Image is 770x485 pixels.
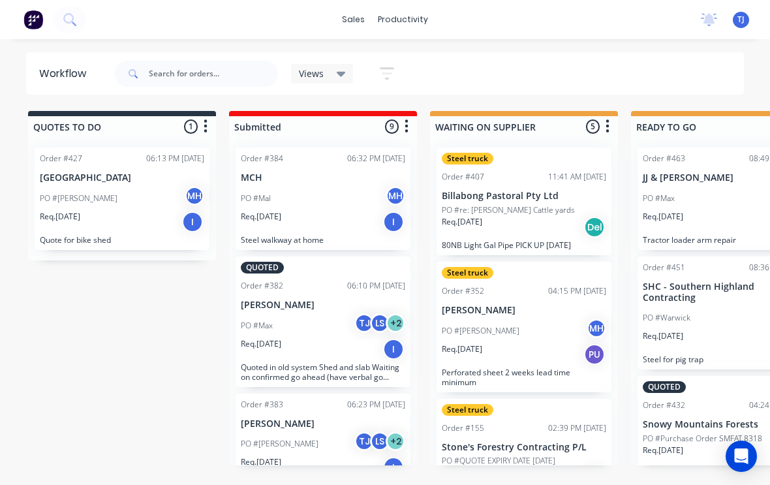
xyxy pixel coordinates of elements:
p: PO #Max [241,320,273,332]
p: Req. [DATE] [643,445,683,456]
div: I [182,211,203,232]
div: TJ [354,313,374,333]
div: Steel truck [442,267,493,279]
p: Stone's Forestry Contracting P/L [442,442,606,453]
div: Order #407 [442,171,484,183]
div: 06:32 PM [DATE] [347,153,405,164]
p: Req. [DATE] [40,211,80,223]
p: [PERSON_NAME] [241,300,405,311]
div: Steel truck [442,153,493,164]
p: [PERSON_NAME] [442,305,606,316]
p: PO #[PERSON_NAME] [241,438,318,450]
div: productivity [371,10,435,29]
div: I [383,339,404,360]
div: Order #38406:32 PM [DATE]MCHPO #MalMHReq.[DATE]ISteel walkway at home [236,148,410,250]
div: Order #382 [241,280,283,292]
div: 06:10 PM [DATE] [347,280,405,292]
div: 02:39 PM [DATE] [548,422,606,434]
p: Quoted in old system Shed and slab Waiting on confirmed go ahead (have verbal go ahead from [PERS... [241,362,405,382]
p: PO #Mal [241,193,271,204]
div: LS [370,431,390,451]
div: Order #383 [241,399,283,411]
p: PO #QUOTE EXPIRY DATE [DATE] [442,455,555,467]
p: [PERSON_NAME] [241,418,405,430]
div: + 2 [386,431,405,451]
p: PO #re: [PERSON_NAME] Cattle yards [442,204,575,216]
p: Steel walkway at home [241,235,405,245]
div: Order #352 [442,285,484,297]
div: Open Intercom Messenger [726,441,757,472]
div: Order #432 [643,399,685,411]
p: PO #[PERSON_NAME] [40,193,117,204]
div: PU [584,344,605,365]
div: sales [335,10,371,29]
p: PO #[PERSON_NAME] [442,325,519,337]
div: MH [587,319,606,338]
div: 06:23 PM [DATE] [347,399,405,411]
div: QUOTED [241,262,284,274]
input: Search for orders... [149,61,278,87]
div: Order #451 [643,262,685,274]
p: Req. [DATE] [241,456,281,468]
div: Steel truck [442,404,493,416]
p: Perforated sheet 2 weeks lead time minimum [442,368,606,387]
div: Steel truckOrder #35204:15 PM [DATE][PERSON_NAME]PO #[PERSON_NAME]MHReq.[DATE]PUPerforated sheet ... [437,262,611,392]
p: MCH [241,172,405,183]
p: Req. [DATE] [442,216,482,228]
div: TJ [354,431,374,451]
div: 11:41 AM [DATE] [548,171,606,183]
p: Req. [DATE] [643,330,683,342]
p: Req. [DATE] [241,338,281,350]
p: Req. [DATE] [442,343,482,355]
p: Req. [DATE] [643,211,683,223]
p: PO #Purchase Order SMFAT 8318 [643,433,762,445]
p: 80NB Light Gal Pipe PICK UP [DATE] [442,240,606,250]
p: Billabong Pastoral Pty Ltd [442,191,606,202]
div: QUOTEDOrder #38206:10 PM [DATE][PERSON_NAME]PO #MaxTJLS+2Req.[DATE]IQuoted in old system Shed and... [236,257,410,387]
div: 04:15 PM [DATE] [548,285,606,297]
span: TJ [737,14,745,25]
p: PO #Max [643,193,675,204]
div: Workflow [39,66,93,82]
div: QUOTED [643,381,686,393]
img: Factory [23,10,43,29]
div: I [383,457,404,478]
p: Req. [DATE] [241,211,281,223]
div: Order #384 [241,153,283,164]
div: Order #155 [442,422,484,434]
div: LS [370,313,390,333]
div: MH [185,186,204,206]
p: [GEOGRAPHIC_DATA] [40,172,204,183]
div: Order #427 [40,153,82,164]
span: Views [299,67,324,80]
div: 06:13 PM [DATE] [146,153,204,164]
div: Del [584,217,605,238]
p: Quote for bike shed [40,235,204,245]
div: Steel truckOrder #40711:41 AM [DATE]Billabong Pastoral Pty LtdPO #re: [PERSON_NAME] Cattle yardsR... [437,148,611,255]
div: + 2 [386,313,405,333]
div: I [383,211,404,232]
p: PO #Warwick [643,312,690,324]
div: MH [386,186,405,206]
div: Order #463 [643,153,685,164]
div: Order #42706:13 PM [DATE][GEOGRAPHIC_DATA]PO #[PERSON_NAME]MHReq.[DATE]IQuote for bike shed [35,148,209,250]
